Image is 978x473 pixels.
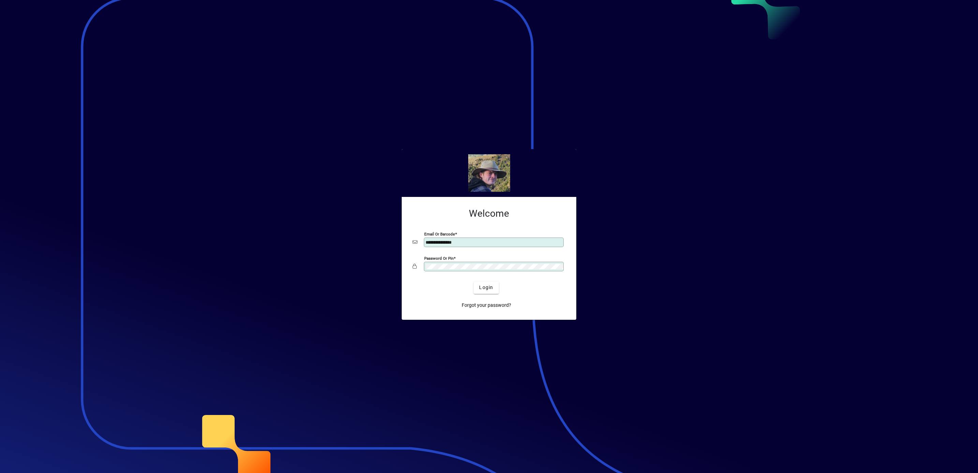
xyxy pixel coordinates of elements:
[462,302,511,309] span: Forgot your password?
[424,256,454,260] mat-label: Password or Pin
[474,282,499,294] button: Login
[459,299,514,312] a: Forgot your password?
[413,208,565,219] h2: Welcome
[424,231,455,236] mat-label: Email or Barcode
[479,284,493,291] span: Login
